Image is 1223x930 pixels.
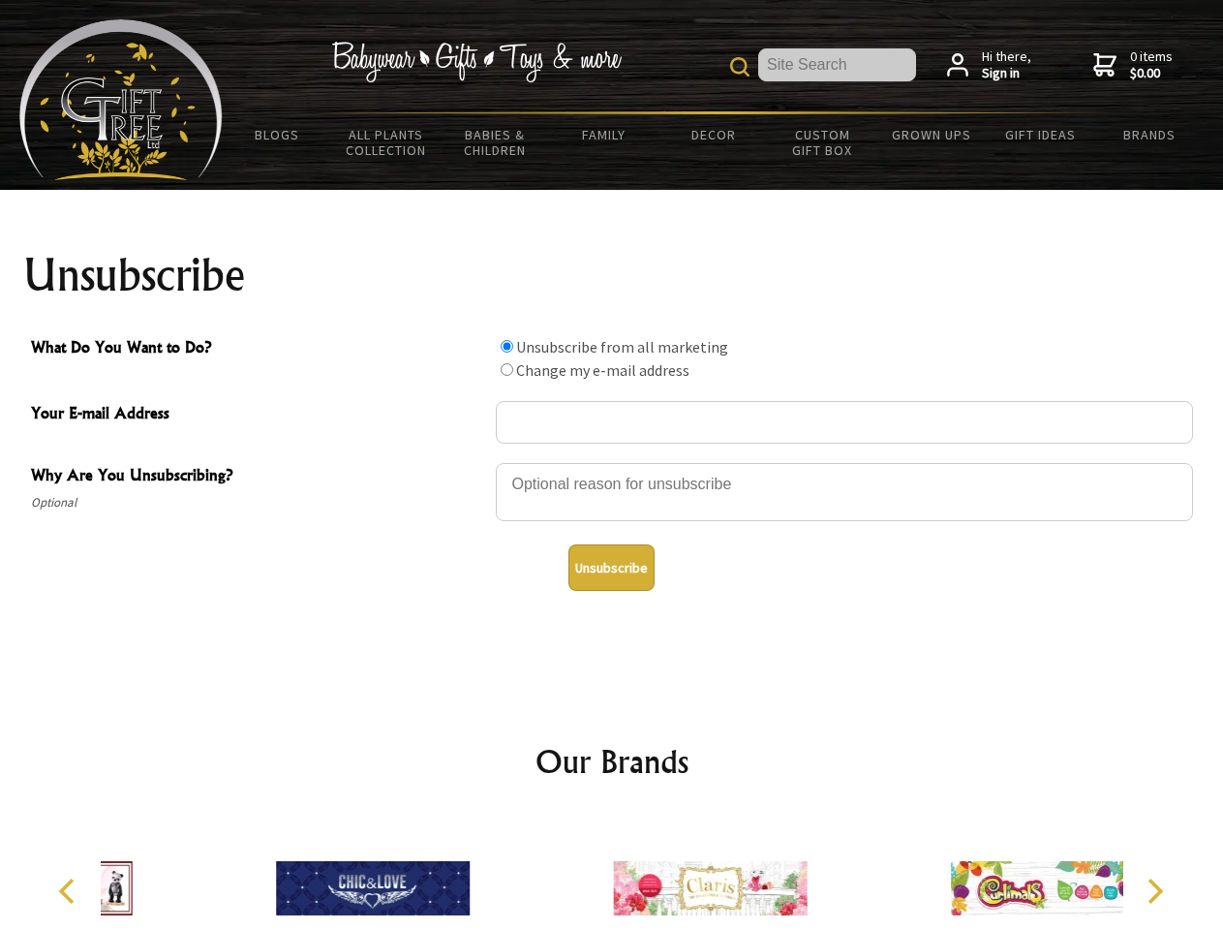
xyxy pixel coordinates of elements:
[331,42,622,82] img: Babywear - Gifts - Toys & more
[768,114,877,170] a: Custom Gift Box
[550,114,659,155] a: Family
[501,363,513,376] input: What Do You Want to Do?
[1095,114,1205,155] a: Brands
[496,463,1193,521] textarea: Why Are You Unsubscribing?
[1093,48,1173,82] a: 0 items$0.00
[48,870,91,913] button: Previous
[982,65,1031,82] strong: Sign in
[31,335,486,363] span: What Do You Want to Do?
[332,114,442,170] a: All Plants Collection
[947,48,1031,82] a: Hi there,Sign in
[31,463,486,491] span: Why Are You Unsubscribing?
[223,114,332,155] a: BLOGS
[758,48,916,81] input: Site Search
[876,114,986,155] a: Grown Ups
[568,544,655,591] button: Unsubscribe
[1130,47,1173,82] span: 0 items
[501,340,513,353] input: What Do You Want to Do?
[39,738,1185,785] h2: Our Brands
[516,360,689,380] label: Change my e-mail address
[982,48,1031,82] span: Hi there,
[516,337,728,356] label: Unsubscribe from all marketing
[1130,65,1173,82] strong: $0.00
[658,114,768,155] a: Decor
[23,252,1201,298] h1: Unsubscribe
[31,401,486,429] span: Your E-mail Address
[1133,870,1176,913] button: Next
[19,19,223,180] img: Babyware - Gifts - Toys and more...
[496,401,1193,444] input: Your E-mail Address
[31,491,486,514] span: Optional
[986,114,1095,155] a: Gift Ideas
[730,57,749,77] img: product search
[441,114,550,170] a: Babies & Children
